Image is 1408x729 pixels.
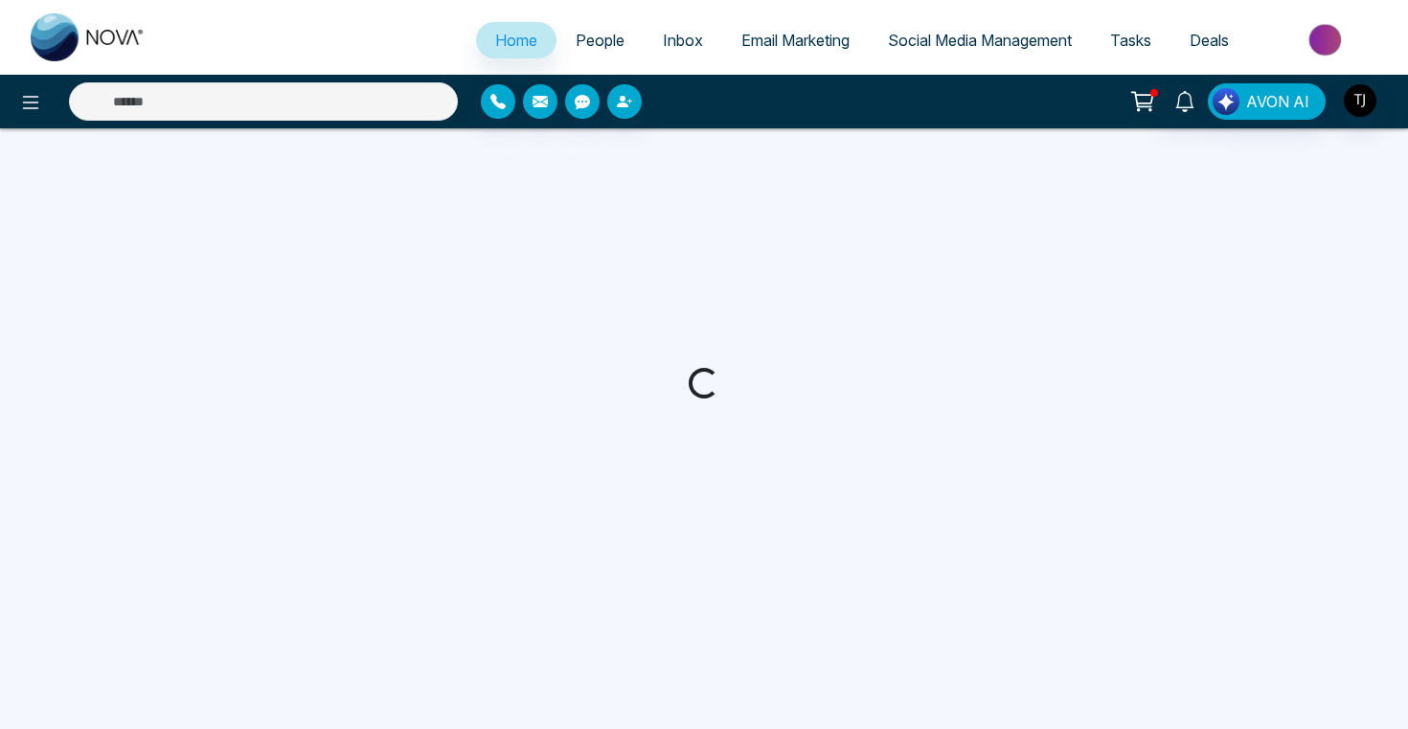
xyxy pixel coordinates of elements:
[741,31,850,50] span: Email Marketing
[1213,88,1239,115] img: Lead Flow
[1170,22,1248,58] a: Deals
[495,31,537,50] span: Home
[576,31,625,50] span: People
[1110,31,1151,50] span: Tasks
[31,13,146,61] img: Nova CRM Logo
[1344,84,1376,117] img: User Avatar
[1091,22,1170,58] a: Tasks
[644,22,722,58] a: Inbox
[888,31,1072,50] span: Social Media Management
[1258,18,1397,61] img: Market-place.gif
[1246,90,1309,113] span: AVON AI
[663,31,703,50] span: Inbox
[476,22,556,58] a: Home
[1190,31,1229,50] span: Deals
[722,22,869,58] a: Email Marketing
[869,22,1091,58] a: Social Media Management
[556,22,644,58] a: People
[1208,83,1326,120] button: AVON AI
